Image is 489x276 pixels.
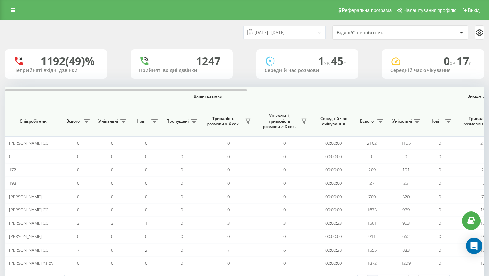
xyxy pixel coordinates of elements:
span: 151 [402,167,410,173]
span: 7 [77,247,79,253]
td: 00:00:00 [312,203,355,217]
span: 0 [77,233,79,239]
span: Унікальні [392,118,412,124]
span: [PERSON_NAME] Yalovenko CC [9,260,70,266]
span: [PERSON_NAME] CC [9,207,48,213]
span: 0 [145,194,147,200]
span: 0 [181,180,183,186]
span: 0 [181,260,183,266]
span: 1555 [367,247,377,253]
span: Всього [65,118,81,124]
span: Налаштування профілю [403,7,456,13]
span: 0 [111,260,113,266]
span: 0 [111,140,113,146]
span: 0 [439,247,441,253]
span: Середній час очікування [318,116,349,127]
td: 00:00:00 [312,257,355,270]
span: 0 [283,167,286,173]
span: 25 [403,180,408,186]
span: 1 [145,220,147,226]
span: 963 [402,220,410,226]
span: 0 [283,180,286,186]
span: Нові [426,118,443,124]
span: 0 [181,247,183,253]
td: 00:00:23 [312,217,355,230]
td: 00:00:00 [312,163,355,177]
span: 0 [77,167,79,173]
span: 0 [227,194,230,200]
span: 0 [283,140,286,146]
span: 0 [405,153,407,160]
span: 1673 [367,207,377,213]
span: 0 [283,233,286,239]
span: 1561 [367,220,377,226]
span: 0 [439,153,441,160]
span: 3 [77,220,79,226]
span: 1872 [367,260,377,266]
span: 0 [283,194,286,200]
span: Нові [132,118,149,124]
span: 0 [77,194,79,200]
span: 3 [111,220,113,226]
span: 0 [77,207,79,213]
span: [PERSON_NAME] CC [9,140,48,146]
span: 6 [111,247,113,253]
span: 0 [181,220,183,226]
span: c [469,59,472,67]
span: 520 [402,194,410,200]
span: 0 [145,140,147,146]
span: 0 [439,233,441,239]
span: 0 [439,260,441,266]
span: 0 [77,180,79,186]
span: 0 [227,207,230,213]
span: 700 [481,194,488,200]
span: 209 [481,167,488,173]
span: 0 [77,140,79,146]
span: 0 [9,153,11,160]
span: Пропущені [166,118,189,124]
div: 1192 (49)% [41,55,95,68]
span: 911 [368,233,376,239]
td: 00:00:00 [312,136,355,150]
span: хв [324,59,331,67]
span: [PERSON_NAME] CC [9,220,48,226]
span: 1165 [401,140,411,146]
span: 0 [283,260,286,266]
span: 0 [111,194,113,200]
span: 0 [283,153,286,160]
span: 0 [227,167,230,173]
td: 00:00:00 [312,230,355,243]
span: 0 [111,167,113,173]
td: 00:00:28 [312,243,355,257]
span: 0 [181,167,183,173]
span: Унікальні, тривалість розмови > Х сек. [260,113,299,129]
span: 979 [402,207,410,213]
span: 0 [283,207,286,213]
div: 1247 [196,55,220,68]
span: 0 [439,180,441,186]
span: Вихід [468,7,480,13]
span: 0 [371,153,373,160]
span: 0 [439,207,441,213]
span: 45 [331,54,346,68]
span: 1209 [401,260,411,266]
div: Open Intercom Messenger [466,238,482,254]
span: 0 [111,153,113,160]
span: c [343,59,346,67]
span: 3 [283,220,286,226]
span: 0 [181,194,183,200]
span: 0 [227,140,230,146]
span: 1 [318,54,331,68]
span: 0 [227,233,230,239]
span: 7 [227,247,230,253]
span: 27 [483,180,487,186]
div: Відділ/Співробітник [337,30,418,36]
span: 0 [227,260,230,266]
span: [PERSON_NAME] [9,194,42,200]
span: 0 [484,153,486,160]
span: 2 [145,247,147,253]
span: [PERSON_NAME] [9,233,42,239]
span: Унікальні [98,118,118,124]
span: 0 [181,233,183,239]
span: 0 [439,194,441,200]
